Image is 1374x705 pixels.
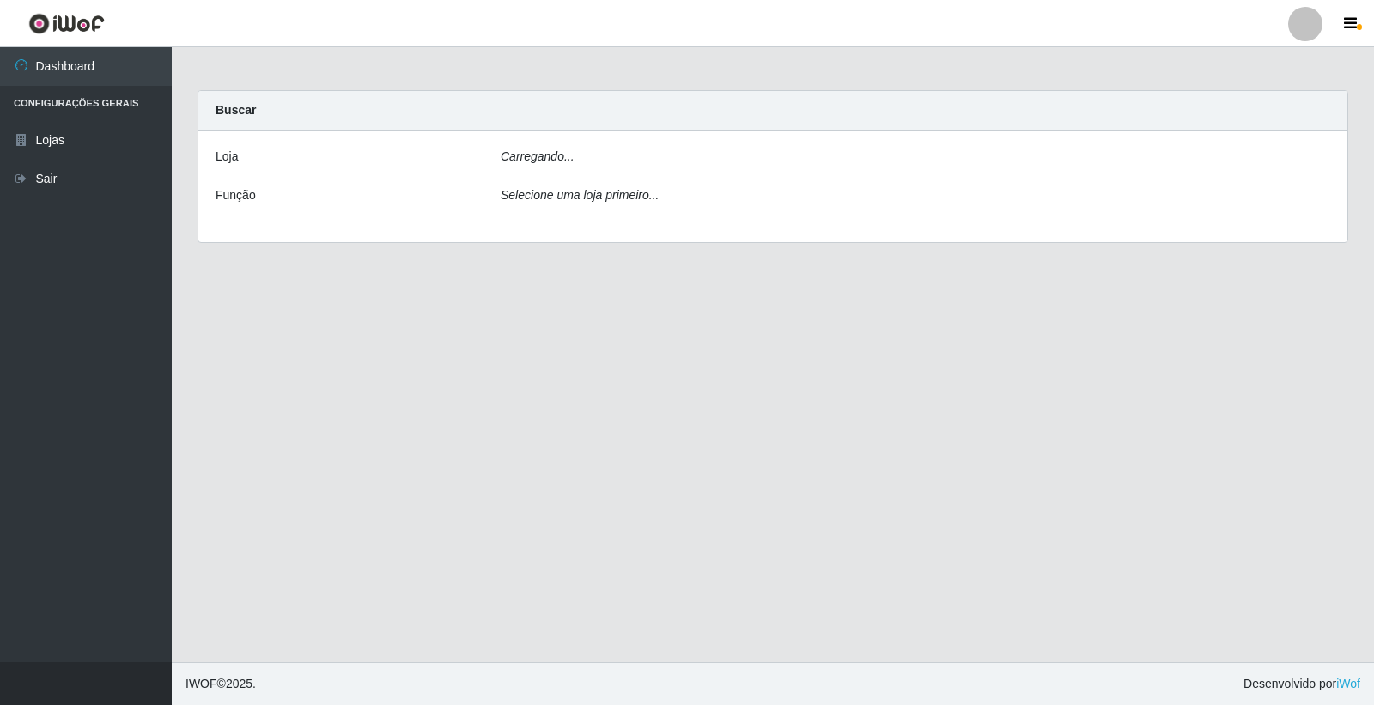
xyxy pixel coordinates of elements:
[28,13,105,34] img: CoreUI Logo
[216,186,256,204] label: Função
[185,675,256,693] span: © 2025 .
[216,148,238,166] label: Loja
[501,149,575,163] i: Carregando...
[216,103,256,117] strong: Buscar
[185,677,217,690] span: IWOF
[1336,677,1360,690] a: iWof
[1243,675,1360,693] span: Desenvolvido por
[501,188,659,202] i: Selecione uma loja primeiro...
